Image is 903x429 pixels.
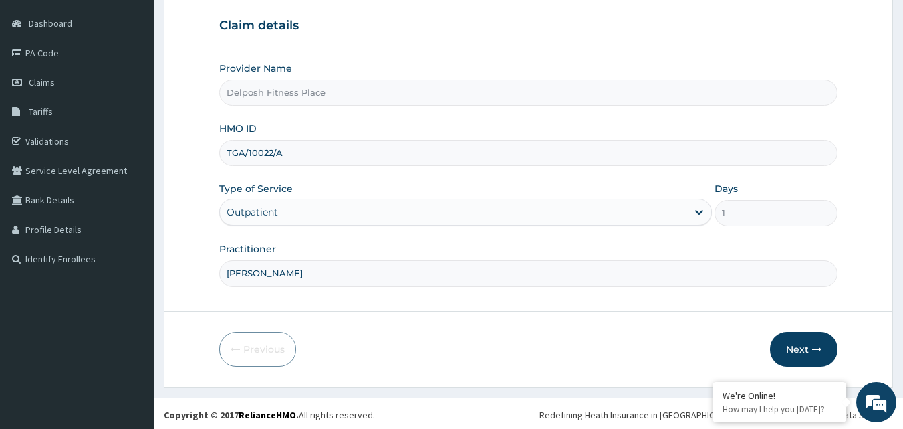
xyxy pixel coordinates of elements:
a: RelianceHMO [239,409,296,421]
button: Previous [219,332,296,367]
input: Enter HMO ID [219,140,838,166]
div: Minimize live chat window [219,7,251,39]
textarea: Type your message and hit 'Enter' [7,286,255,333]
h3: Claim details [219,19,838,33]
span: Dashboard [29,17,72,29]
input: Enter Name [219,260,838,286]
span: We're online! [78,129,184,264]
p: How may I help you today? [723,404,836,415]
button: Next [770,332,837,367]
div: Chat with us now [70,75,225,92]
label: Practitioner [219,242,276,256]
label: Days [715,182,738,195]
div: Redefining Heath Insurance in [GEOGRAPHIC_DATA] using Telemedicine and Data Science! [539,408,893,422]
span: Tariffs [29,106,53,118]
img: d_794563401_company_1708531726252_794563401 [25,67,54,100]
strong: Copyright © 2017 . [164,409,299,421]
label: Provider Name [219,62,292,75]
label: HMO ID [219,122,257,135]
label: Type of Service [219,182,293,195]
span: Claims [29,76,55,88]
div: We're Online! [723,390,836,402]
